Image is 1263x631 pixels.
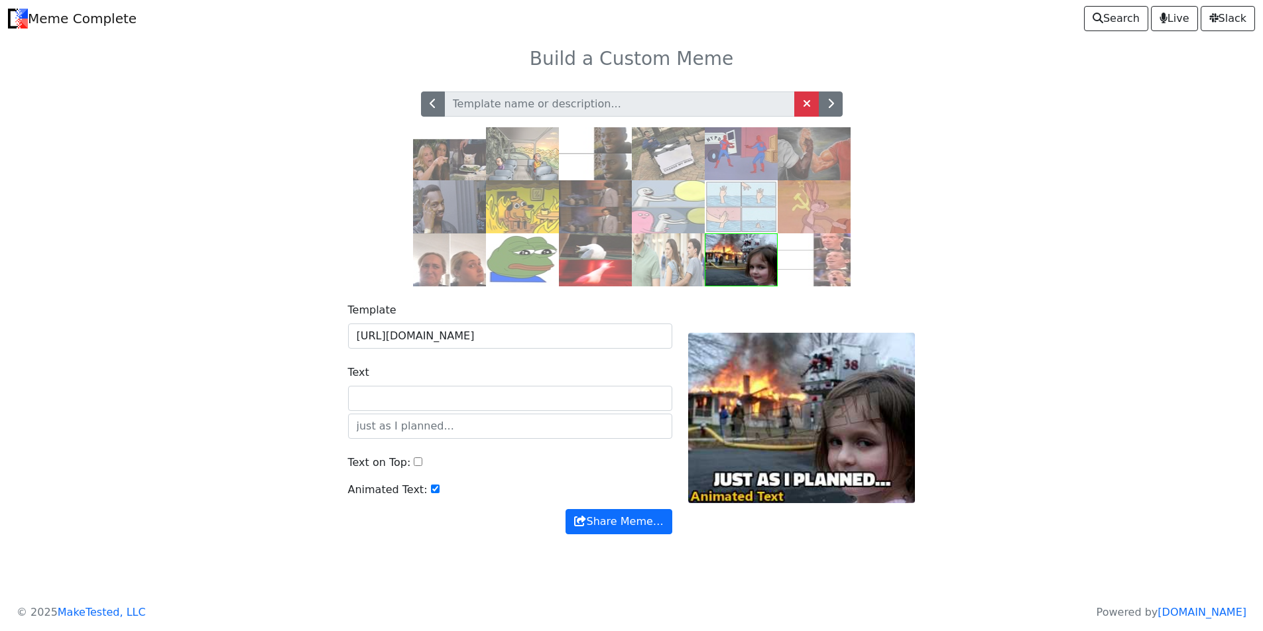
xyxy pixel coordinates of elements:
[8,9,28,29] img: Meme Complete
[486,127,559,180] img: bus.jpg
[705,233,778,286] img: disastergirl.jpg
[1097,604,1246,620] p: Powered by
[348,365,369,380] label: Text
[1160,11,1189,27] span: Live
[778,233,851,286] img: vince.jpg
[486,180,559,233] img: fine.jpg
[778,180,851,233] img: cbb.jpg
[1158,606,1246,618] a: [DOMAIN_NAME]
[348,323,672,349] input: Background Image URL
[348,302,396,318] label: Template
[632,233,705,286] img: dg.jpg
[202,48,1061,70] h3: Build a Custom Meme
[413,180,486,233] img: rollsafe.jpg
[58,606,146,618] a: MakeTested, LLC
[559,127,632,180] img: dbg.jpg
[1151,6,1198,31] a: Live
[413,127,486,180] img: woman-cat.jpg
[348,482,428,498] label: Animated Text:
[705,127,778,180] img: spiderman.jpg
[1093,11,1140,27] span: Search
[559,180,632,233] img: wkh.jpg
[559,233,632,286] img: seagull.jpg
[17,604,146,620] p: © 2025
[778,127,851,180] img: handshake.jpg
[632,127,705,180] img: cmm.jpg
[1201,6,1255,31] a: Slack
[1209,11,1246,27] span: Slack
[348,414,672,439] input: just as I planned...
[705,180,778,233] img: drowning.jpg
[486,233,559,286] img: sadfrog.jpg
[566,509,672,534] button: Share Meme…
[413,233,486,286] img: kombucha.jpg
[1084,6,1148,31] a: Search
[444,91,795,117] input: Template name or description...
[348,455,411,471] label: Text on Top:
[632,180,705,233] img: balloon.jpg
[8,5,137,32] a: Meme Complete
